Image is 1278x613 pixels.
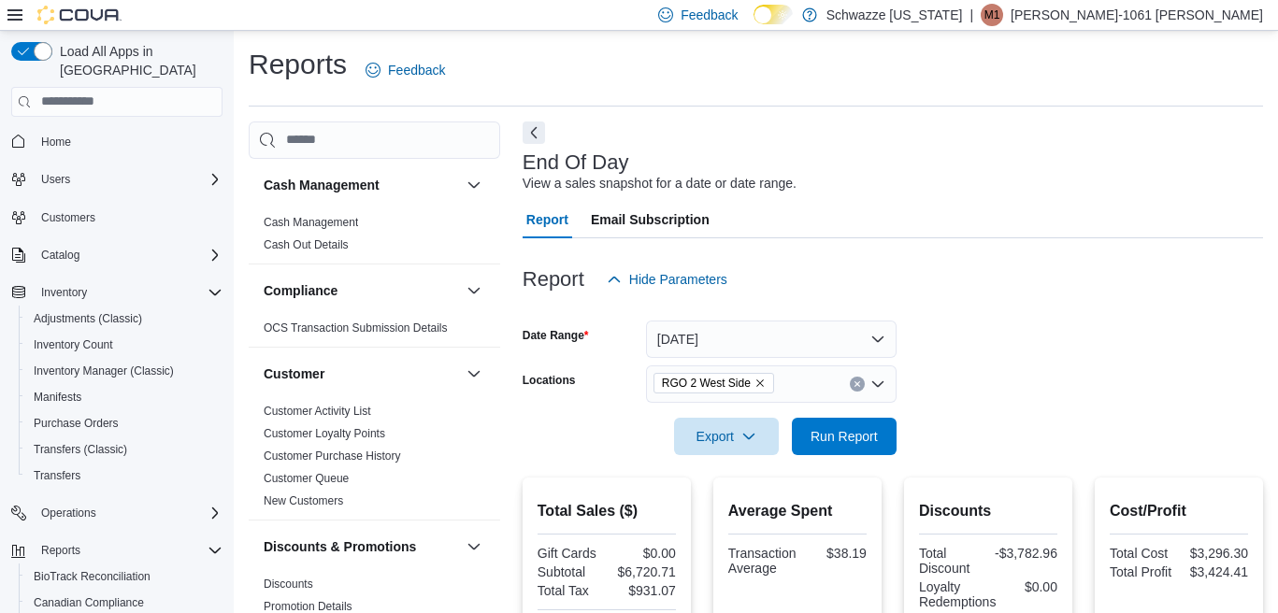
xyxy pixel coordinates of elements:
[754,24,754,25] span: Dark Mode
[629,270,727,289] span: Hide Parameters
[264,215,358,230] span: Cash Management
[41,135,71,150] span: Home
[919,500,1057,522] h2: Discounts
[19,436,230,463] button: Transfers (Classic)
[34,595,144,610] span: Canadian Compliance
[34,168,78,191] button: Users
[249,46,347,83] h1: Reports
[26,412,126,435] a: Purchase Orders
[34,311,142,326] span: Adjustments (Classic)
[4,166,230,192] button: Users
[4,500,230,526] button: Operations
[34,539,223,562] span: Reports
[1183,564,1248,579] div: $3,424.41
[538,500,676,522] h2: Total Sales ($)
[610,583,676,598] div: $931.07
[34,337,113,352] span: Inventory Count
[728,500,867,522] h2: Average Spent
[1110,546,1175,561] div: Total Cost
[19,332,230,358] button: Inventory Count
[264,493,343,508] span: New Customers
[34,502,223,524] span: Operations
[37,6,122,24] img: Cova
[653,373,774,393] span: RGO 2 West Side
[1011,4,1263,26] p: [PERSON_NAME]-1061 [PERSON_NAME]
[26,464,223,487] span: Transfers
[803,546,866,561] div: $38.19
[34,281,94,304] button: Inventory
[41,210,95,225] span: Customers
[264,364,324,383] h3: Customer
[264,404,371,419] span: Customer Activity List
[19,563,230,590] button: BioTrack Reconciliation
[264,176,459,194] button: Cash Management
[826,4,963,26] p: Schwazze [US_STATE]
[463,279,485,302] button: Compliance
[264,281,459,300] button: Compliance
[264,427,385,440] a: Customer Loyalty Points
[26,386,223,408] span: Manifests
[34,131,79,153] a: Home
[264,281,337,300] h3: Compliance
[34,416,119,431] span: Purchase Orders
[463,174,485,196] button: Cash Management
[26,360,223,382] span: Inventory Manager (Classic)
[1183,546,1248,561] div: $3,296.30
[526,201,568,238] span: Report
[591,201,710,238] span: Email Subscription
[463,535,485,558] button: Discounts & Promotions
[34,130,223,153] span: Home
[26,438,223,461] span: Transfers (Classic)
[34,364,174,378] span: Inventory Manager (Classic)
[264,176,380,194] h3: Cash Management
[34,442,127,457] span: Transfers (Classic)
[26,565,158,588] a: BioTrack Reconciliation
[681,6,738,24] span: Feedback
[264,216,358,229] a: Cash Management
[4,242,230,268] button: Catalog
[26,334,121,356] a: Inventory Count
[19,410,230,436] button: Purchase Orders
[26,334,223,356] span: Inventory Count
[26,412,223,435] span: Purchase Orders
[992,546,1057,561] div: -$3,782.96
[264,405,371,418] a: Customer Activity List
[264,321,448,335] span: OCS Transaction Submission Details
[264,577,313,592] span: Discounts
[19,463,230,489] button: Transfers
[264,537,459,556] button: Discounts & Promotions
[523,373,576,388] label: Locations
[4,204,230,231] button: Customers
[674,418,779,455] button: Export
[34,244,87,266] button: Catalog
[34,539,88,562] button: Reports
[4,537,230,563] button: Reports
[1110,500,1248,522] h2: Cost/Profit
[538,564,603,579] div: Subtotal
[41,543,80,558] span: Reports
[538,546,603,561] div: Gift Cards
[523,268,584,291] h3: Report
[919,546,984,576] div: Total Discount
[870,377,885,392] button: Open list of options
[249,211,500,264] div: Cash Management
[264,321,448,335] a: OCS Transaction Submission Details
[34,468,80,483] span: Transfers
[811,427,878,446] span: Run Report
[34,390,81,405] span: Manifests
[388,61,445,79] span: Feedback
[264,238,349,251] a: Cash Out Details
[19,384,230,410] button: Manifests
[264,449,401,463] span: Customer Purchase History
[41,248,79,263] span: Catalog
[969,4,973,26] p: |
[264,472,349,485] a: Customer Queue
[264,537,416,556] h3: Discounts & Promotions
[19,358,230,384] button: Inventory Manager (Classic)
[34,206,223,229] span: Customers
[1110,564,1175,579] div: Total Profit
[1003,579,1057,594] div: $0.00
[264,471,349,486] span: Customer Queue
[26,386,89,408] a: Manifests
[41,285,87,300] span: Inventory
